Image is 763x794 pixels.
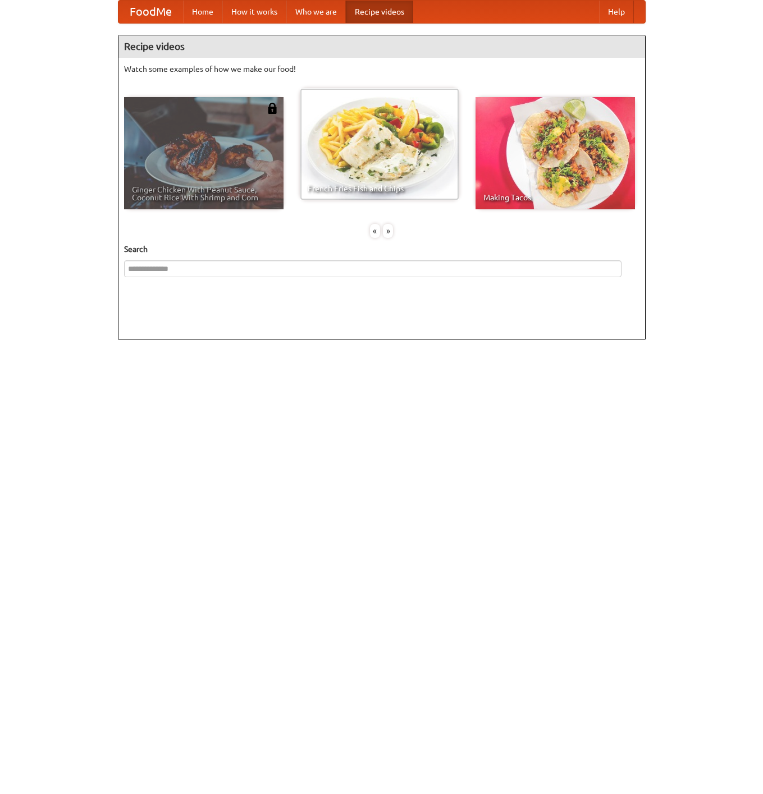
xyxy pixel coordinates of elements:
[370,224,380,238] div: «
[383,224,393,238] div: »
[183,1,222,23] a: Home
[118,35,645,58] h4: Recipe videos
[599,1,634,23] a: Help
[222,1,286,23] a: How it works
[346,1,413,23] a: Recipe videos
[300,88,459,200] a: French Fries Fish and Chips
[124,244,639,255] h5: Search
[308,185,451,192] span: French Fries Fish and Chips
[124,63,639,75] p: Watch some examples of how we make our food!
[118,1,183,23] a: FoodMe
[476,97,635,209] a: Making Tacos
[267,103,278,114] img: 483408.png
[483,194,627,201] span: Making Tacos
[286,1,346,23] a: Who we are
